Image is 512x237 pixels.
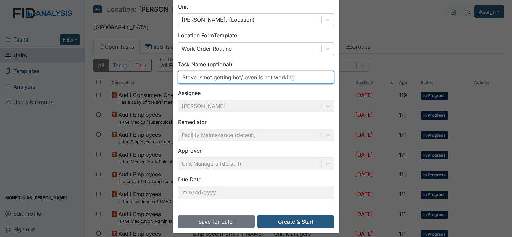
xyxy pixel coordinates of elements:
div: [PERSON_NAME]. (Location) [182,16,255,24]
div: Work Order Routine [182,45,232,53]
button: Save for Later [178,215,255,228]
label: Approver [178,147,202,155]
label: Remediator [178,118,207,126]
label: Unit [178,3,188,11]
button: Create & Start [257,215,334,228]
label: Due Date [178,175,201,183]
label: Location Form Template [178,31,237,39]
label: Task Name (optional) [178,60,232,68]
label: Assignee [178,89,201,97]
